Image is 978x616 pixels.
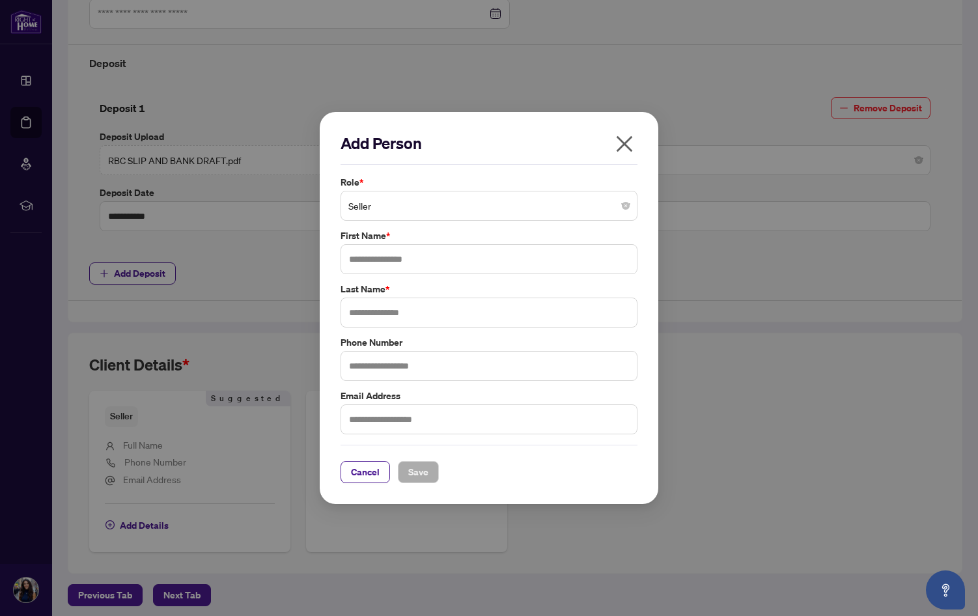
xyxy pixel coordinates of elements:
button: Save [398,461,439,483]
label: Last Name [341,282,637,296]
span: Seller [348,193,630,218]
label: Role [341,175,637,189]
label: Email Address [341,389,637,403]
button: Open asap [926,570,965,609]
span: Cancel [351,462,380,483]
label: First Name [341,229,637,243]
h2: Add Person [341,133,637,154]
button: Cancel [341,461,390,483]
label: Phone Number [341,335,637,350]
span: close-circle [622,202,630,210]
span: close [614,133,635,154]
